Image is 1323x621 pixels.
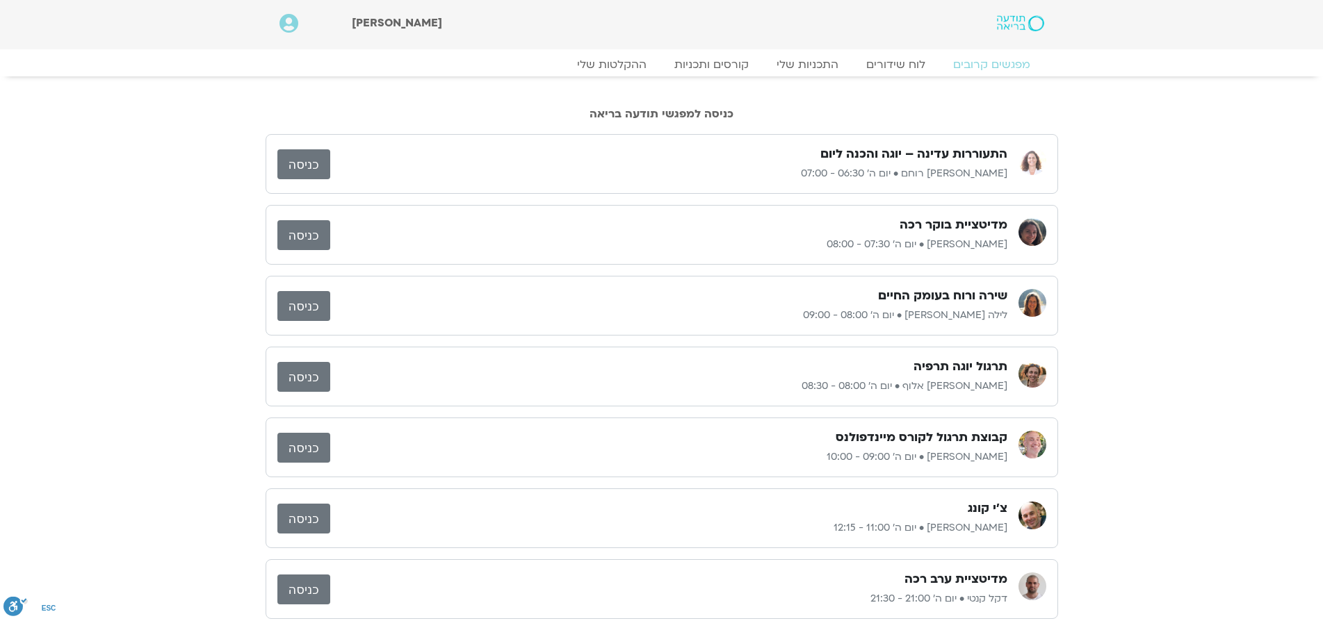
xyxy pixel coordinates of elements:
[1018,502,1046,529] img: אריאל מירוז
[330,520,1007,536] p: [PERSON_NAME] • יום ה׳ 11:00 - 12:15
[330,307,1007,324] p: לילה [PERSON_NAME] • יום ה׳ 08:00 - 09:00
[277,362,330,392] a: כניסה
[1018,360,1046,388] img: קרן בן אור אלוף
[820,146,1007,163] h3: התעוררות עדינה – יוגה והכנה ליום
[352,15,442,31] span: [PERSON_NAME]
[878,288,1007,304] h3: שירה ורוח בעומק החיים
[277,504,330,533] a: כניסה
[836,429,1007,446] h3: קבוצת תרגול לקורס מיינדפולנס
[330,449,1007,465] p: [PERSON_NAME] • יום ה׳ 09:00 - 10:00
[1018,147,1046,175] img: אורנה סמלסון רוחם
[852,58,939,72] a: לוח שידורים
[277,291,330,321] a: כניסה
[914,358,1007,375] h3: תרגול יוגה תרפיה
[266,108,1058,120] h2: כניסה למפגשי תודעה בריאה
[1018,431,1046,458] img: רון אלון
[279,58,1044,72] nav: Menu
[1018,289,1046,317] img: לילה קמחי
[277,220,330,250] a: כניסה
[563,58,660,72] a: ההקלטות שלי
[330,378,1007,395] p: [PERSON_NAME] אלוף • יום ה׳ 08:00 - 08:30
[939,58,1044,72] a: מפגשים קרובים
[1018,218,1046,246] img: קרן גל
[904,571,1007,588] h3: מדיטציית ערב רכה
[900,217,1007,233] h3: מדיטציית בוקר רכה
[330,590,1007,607] p: דקל קנטי • יום ה׳ 21:00 - 21:30
[1018,572,1046,600] img: דקל קנטי
[277,149,330,179] a: כניסה
[660,58,763,72] a: קורסים ותכניות
[330,165,1007,182] p: [PERSON_NAME] רוחם • יום ה׳ 06:30 - 07:00
[277,433,330,463] a: כניסה
[968,500,1007,517] h3: צ'י קונג
[763,58,852,72] a: התכניות שלי
[277,574,330,604] a: כניסה
[330,236,1007,253] p: [PERSON_NAME] • יום ה׳ 07:30 - 08:00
